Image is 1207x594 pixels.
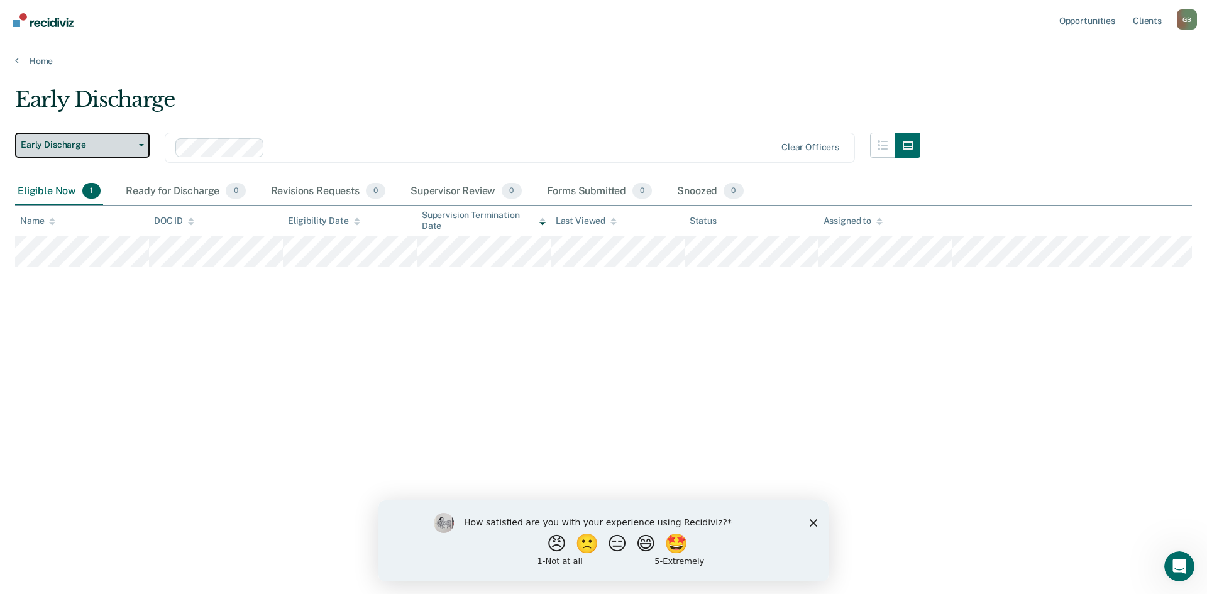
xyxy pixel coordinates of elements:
div: Assigned to [824,216,883,226]
span: 0 [366,183,385,199]
div: Clear officers [781,142,839,153]
div: Eligible Now1 [15,178,103,206]
span: 0 [724,183,743,199]
button: Profile dropdown button [1177,9,1197,30]
span: 0 [502,183,521,199]
div: Status [690,216,717,226]
div: Forms Submitted0 [544,178,655,206]
div: Eligibility Date [288,216,360,226]
span: 0 [632,183,652,199]
div: Ready for Discharge0 [123,178,248,206]
span: Early Discharge [21,140,134,150]
div: G B [1177,9,1197,30]
div: Revisions Requests0 [268,178,388,206]
div: Snoozed0 [675,178,746,206]
div: Supervision Termination Date [422,210,546,231]
div: DOC ID [154,216,194,226]
div: Last Viewed [556,216,617,226]
iframe: Intercom live chat [1164,551,1194,581]
span: 0 [226,183,245,199]
span: 1 [82,183,101,199]
div: Supervisor Review0 [408,178,524,206]
a: Home [15,55,1192,67]
img: Recidiviz [13,13,74,27]
div: Early Discharge [15,87,920,123]
iframe: Survey by Kim from Recidiviz [378,500,829,581]
div: Name [20,216,55,226]
button: Early Discharge [15,133,150,158]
